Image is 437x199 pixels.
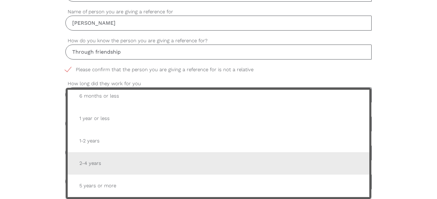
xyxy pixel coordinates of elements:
label: Name of person you are giving a reference for [65,8,371,16]
label: What were their strengths? [65,167,371,174]
span: 5 years or more [74,178,362,194]
span: 1-2 years [74,133,362,149]
span: 1 year or less [74,111,362,126]
span: 6 months or less [74,88,362,104]
span: 2-4 years [74,155,362,171]
label: What was the name of the organisation you both worked for? [65,109,371,116]
label: What tasks did the person have to perform in this role? [65,138,371,145]
label: How long did they work for you [65,80,371,87]
span: Please confirm that the person you are giving a reference for is not a relative [65,66,266,73]
label: How do you know the person you are giving a reference for? [65,37,371,45]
